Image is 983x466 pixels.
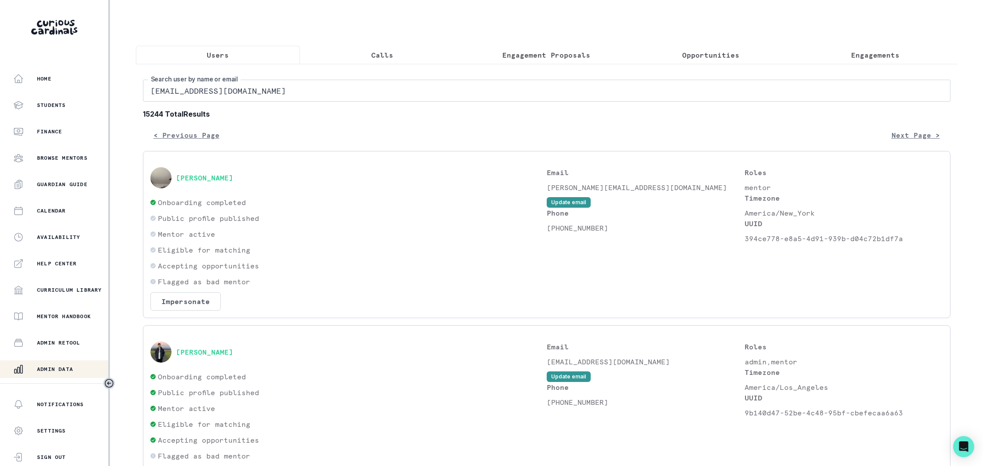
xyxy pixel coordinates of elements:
p: UUID [745,393,943,403]
p: America/Los_Angeles [745,382,943,393]
p: Settings [37,427,66,434]
p: Admin Data [37,366,73,373]
p: America/New_York [745,208,943,218]
p: 9b140d47-52be-4c48-95bf-cbefecaa6a63 [745,407,943,418]
p: Accepting opportunities [158,435,259,445]
p: UUID [745,218,943,229]
p: 394ce778-e8a5-4d91-939b-d04c72b1df7a [745,233,943,244]
p: Opportunities [682,50,739,60]
p: Flagged as bad mentor [158,276,250,287]
p: Onboarding completed [158,371,246,382]
p: Onboarding completed [158,197,246,208]
p: Students [37,102,66,109]
p: Availability [37,234,80,241]
p: Curriculum Library [37,286,102,294]
p: Roles [745,167,943,178]
p: Mentor Handbook [37,313,91,320]
p: [PHONE_NUMBER] [547,223,745,233]
p: Finance [37,128,62,135]
p: Phone [547,382,745,393]
p: Calendar [37,207,66,214]
p: Mentor active [158,403,215,414]
button: Toggle sidebar [103,378,115,389]
p: Engagement Proposals [502,50,590,60]
p: Help Center [37,260,77,267]
p: Email [547,167,745,178]
button: Update email [547,371,591,382]
p: Home [37,75,51,82]
p: [EMAIL_ADDRESS][DOMAIN_NAME] [547,356,745,367]
button: Next Page > [881,126,950,144]
p: Admin Retool [37,339,80,346]
p: Users [207,50,229,60]
p: Public profile published [158,213,259,224]
img: Curious Cardinals Logo [31,20,77,35]
p: Flagged as bad mentor [158,451,250,461]
button: [PERSON_NAME] [176,348,233,356]
p: [PHONE_NUMBER] [547,397,745,407]
p: Email [547,341,745,352]
p: Phone [547,208,745,218]
button: [PERSON_NAME] [176,173,233,182]
p: Sign Out [37,454,66,461]
p: Engagements [851,50,899,60]
p: Notifications [37,401,84,408]
p: [PERSON_NAME][EMAIL_ADDRESS][DOMAIN_NAME] [547,182,745,193]
p: Public profile published [158,387,259,398]
div: Open Intercom Messenger [953,436,974,457]
button: Impersonate [150,292,221,311]
p: Mentor active [158,229,215,239]
p: Eligible for matching [158,245,250,255]
button: Update email [547,197,591,208]
button: < Previous Page [143,126,230,144]
p: Eligible for matching [158,419,250,429]
p: Timezone [745,367,943,378]
p: Browse Mentors [37,154,88,161]
p: admin,mentor [745,356,943,367]
p: Timezone [745,193,943,203]
p: Accepting opportunities [158,261,259,271]
b: 15244 Total Results [143,109,950,119]
p: mentor [745,182,943,193]
p: Calls [371,50,393,60]
p: Roles [745,341,943,352]
p: Guardian Guide [37,181,88,188]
